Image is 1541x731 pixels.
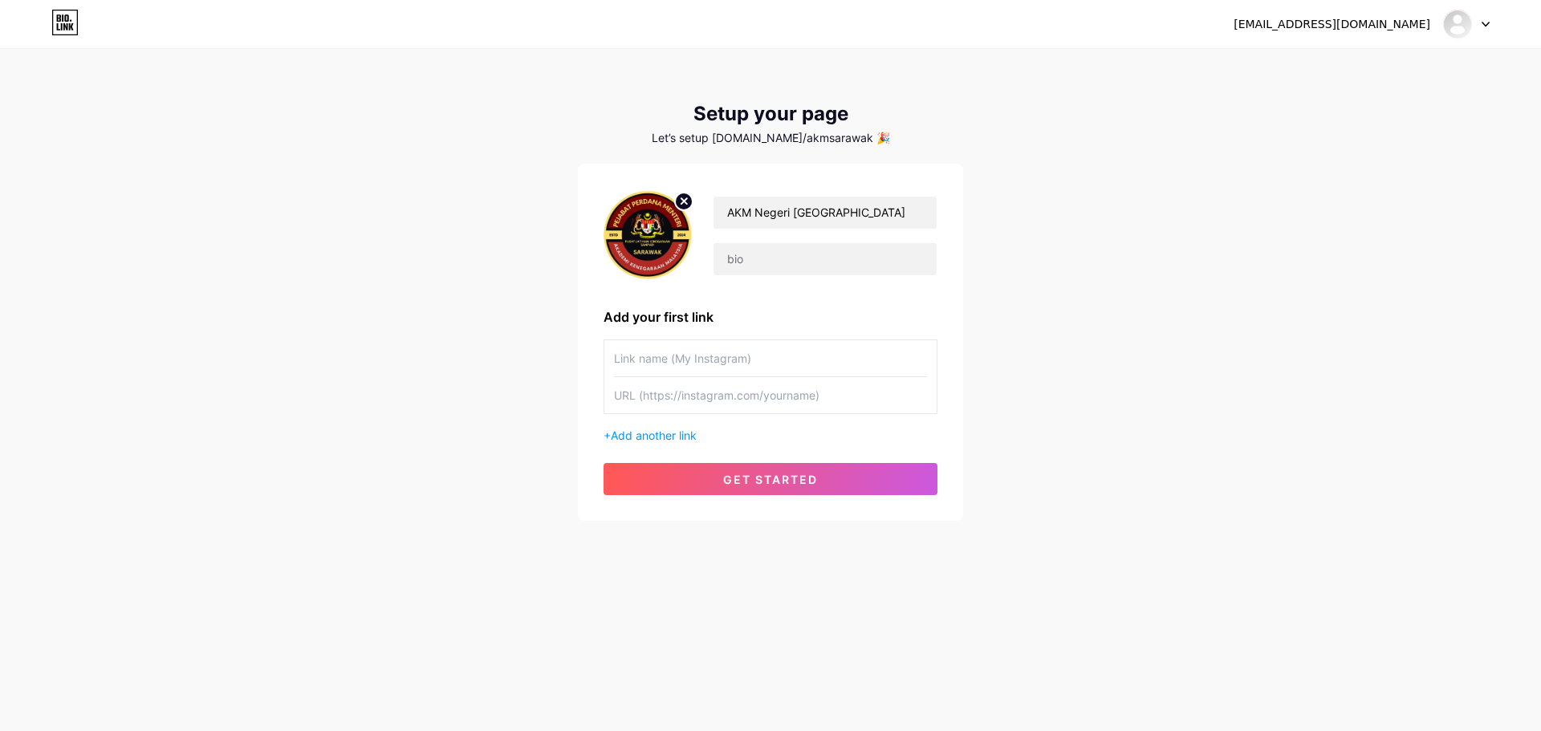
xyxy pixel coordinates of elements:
div: Add your first link [604,307,937,327]
button: get started [604,463,937,495]
input: Your name [714,197,937,229]
img: profile pic [604,189,693,282]
input: Link name (My Instagram) [614,340,927,376]
div: Let’s setup [DOMAIN_NAME]/akmsarawak 🎉 [578,132,963,144]
input: URL (https://instagram.com/yourname) [614,377,927,413]
img: akmsarawak [1442,9,1473,39]
span: Add another link [611,428,697,442]
div: [EMAIL_ADDRESS][DOMAIN_NAME] [1234,16,1430,33]
input: bio [714,243,937,275]
div: Setup your page [578,103,963,125]
div: + [604,427,937,444]
span: get started [723,473,818,486]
